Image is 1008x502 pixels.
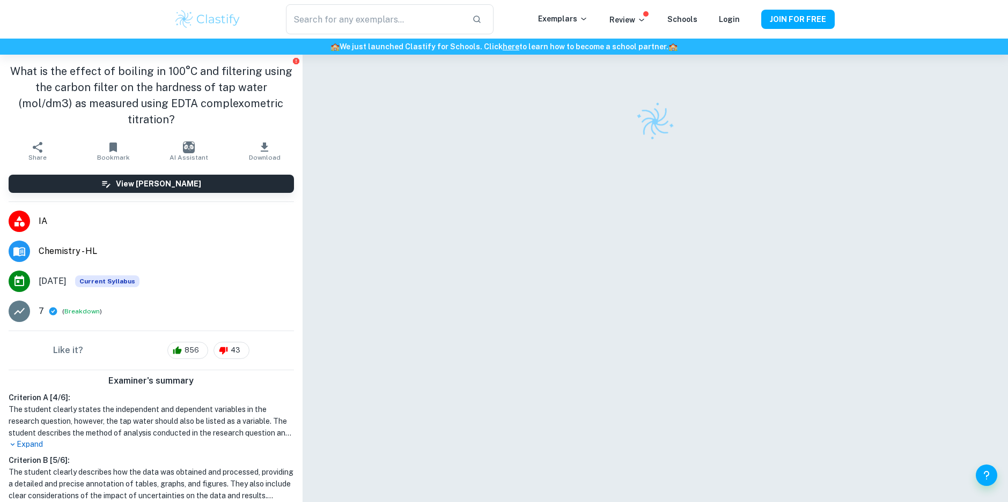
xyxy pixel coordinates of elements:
[9,392,294,403] h6: Criterion A [ 4 / 6 ]:
[39,305,44,318] p: 7
[62,306,102,317] span: ( )
[39,275,67,288] span: [DATE]
[4,374,298,387] h6: Examiner's summary
[9,175,294,193] button: View [PERSON_NAME]
[170,154,208,161] span: AI Assistant
[9,439,294,450] p: Expand
[761,10,835,29] button: JOIN FOR FREE
[116,178,201,190] h6: View [PERSON_NAME]
[976,464,997,486] button: Help and Feedback
[227,136,303,166] button: Download
[75,275,139,287] div: This exemplar is based on the current syllabus. Feel free to refer to it for inspiration/ideas wh...
[75,275,139,287] span: Current Syllabus
[97,154,130,161] span: Bookmark
[249,154,281,161] span: Download
[667,15,697,24] a: Schools
[9,466,294,501] h1: The student clearly describes how the data was obtained and processed, providing a detailed and p...
[64,306,100,316] button: Breakdown
[668,42,678,51] span: 🏫
[39,215,294,228] span: IA
[174,9,242,30] img: Clastify logo
[167,342,208,359] div: 856
[330,42,340,51] span: 🏫
[53,344,83,357] h6: Like it?
[629,96,681,148] img: Clastify logo
[183,141,195,153] img: AI Assistant
[39,245,294,258] span: Chemistry - HL
[9,454,294,466] h6: Criterion B [ 5 / 6 ]:
[76,136,151,166] button: Bookmark
[151,136,227,166] button: AI Assistant
[9,63,294,128] h1: What is the effect of boiling in 100°C and filtering using the carbon filter on the hardness of t...
[609,14,646,26] p: Review
[179,345,205,356] span: 856
[286,4,463,34] input: Search for any exemplars...
[538,13,588,25] p: Exemplars
[503,42,519,51] a: here
[214,342,249,359] div: 43
[2,41,1006,53] h6: We just launched Clastify for Schools. Click to learn how to become a school partner.
[719,15,740,24] a: Login
[28,154,47,161] span: Share
[225,345,246,356] span: 43
[292,57,300,65] button: Report issue
[9,403,294,439] h1: The student clearly states the independent and dependent variables in the research question, howe...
